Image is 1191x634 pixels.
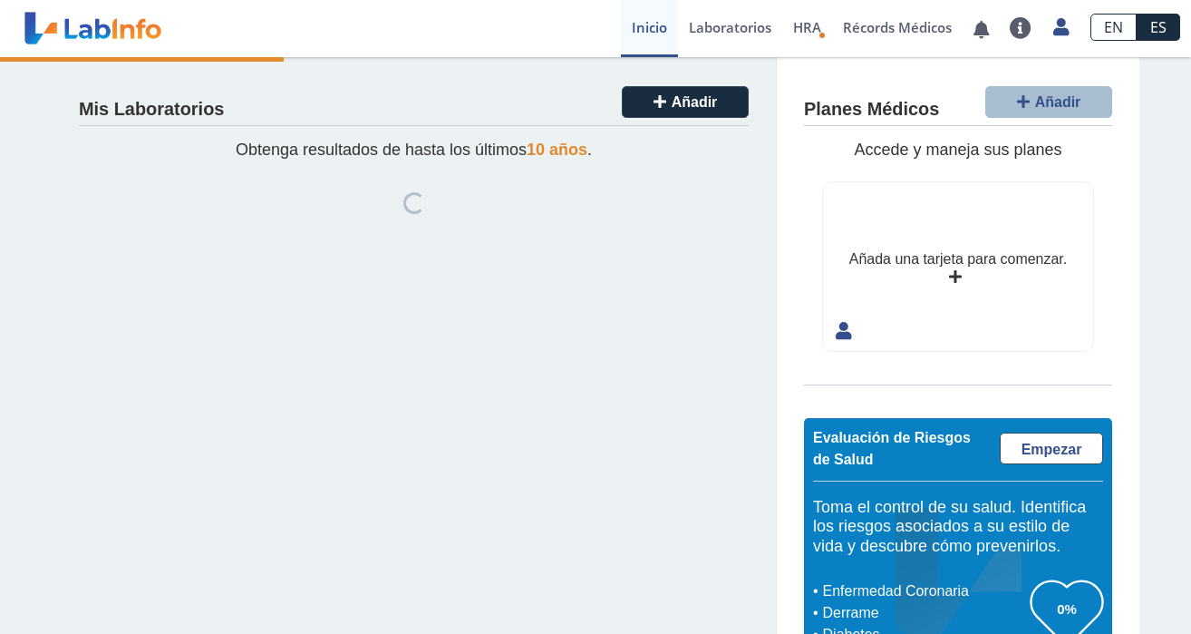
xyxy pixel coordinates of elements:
h5: Toma el control de su salud. Identifica los riesgos asociados a su estilo de vida y descubre cómo... [813,498,1103,557]
span: Accede y maneja sus planes [854,141,1061,159]
span: 10 años [527,141,587,159]
h4: Planes Médicos [804,99,939,121]
span: Empezar [1022,442,1082,457]
a: Empezar [1000,433,1103,464]
span: Añadir [672,94,718,110]
span: Obtenga resultados de hasta los últimos . [236,141,592,159]
h4: Mis Laboratorios [79,99,224,121]
li: Derrame [818,602,1031,624]
div: Añada una tarjeta para comenzar. [849,249,1067,270]
li: Enfermedad Coronaria [818,580,1031,602]
h3: 0% [1031,598,1103,620]
button: Añadir [985,86,1112,118]
span: Añadir [1035,94,1081,110]
span: HRA [793,18,821,36]
button: Añadir [622,86,749,118]
a: EN [1090,14,1137,41]
a: ES [1137,14,1180,41]
span: Evaluación de Riesgos de Salud [813,430,971,467]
